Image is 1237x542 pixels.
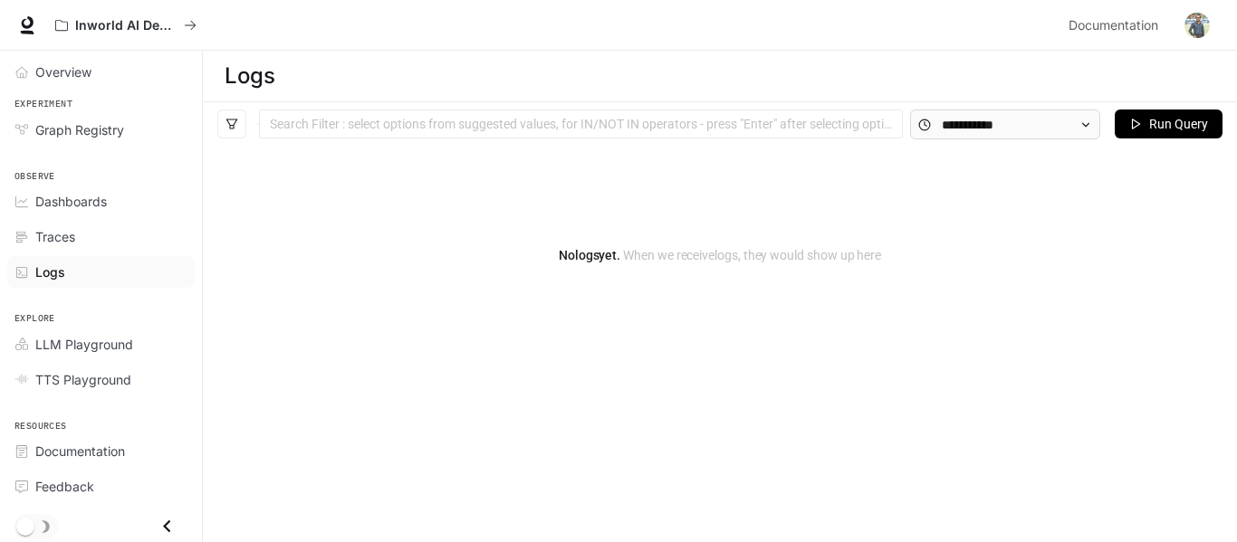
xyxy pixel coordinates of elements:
[7,185,195,217] a: Dashboards
[1061,7,1172,43] a: Documentation
[35,262,65,281] span: Logs
[7,471,195,502] a: Feedback
[559,245,881,265] article: No logs yet.
[7,364,195,395] a: TTS Playground
[35,62,91,81] span: Overview
[47,7,205,43] button: All workspaces
[7,221,195,252] a: Traces
[35,477,94,496] span: Feedback
[1179,7,1215,43] button: User avatar
[620,248,881,262] span: When we receive logs , they would show up here
[7,435,195,467] a: Documentation
[35,227,75,246] span: Traces
[35,370,131,389] span: TTS Playground
[35,120,124,139] span: Graph Registry
[35,192,107,211] span: Dashboards
[225,118,238,130] span: filter
[7,114,195,146] a: Graph Registry
[1184,13,1210,38] img: User avatar
[35,442,125,461] span: Documentation
[1069,14,1158,37] span: Documentation
[7,56,195,88] a: Overview
[1115,109,1223,138] button: Run Query
[1149,114,1208,134] span: Run Query
[75,18,177,33] p: Inworld AI Demos
[16,516,34,536] span: Dark mode toggle
[217,109,246,138] button: filter
[7,328,195,360] a: LLM Playground
[35,335,133,354] span: LLM Playground
[7,256,195,288] a: Logs
[225,58,274,94] h1: Logs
